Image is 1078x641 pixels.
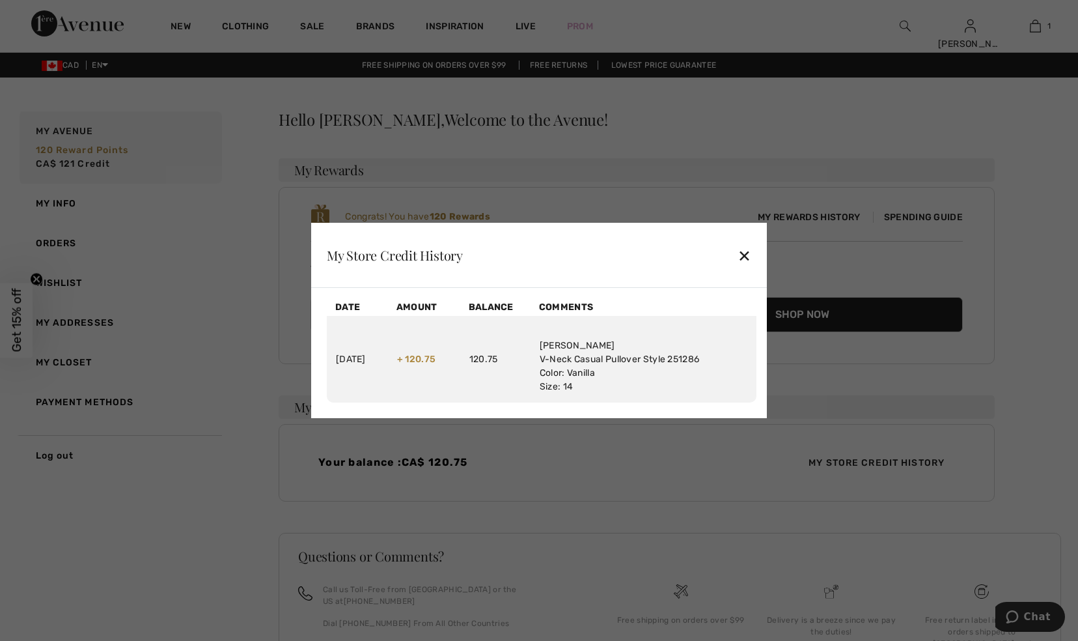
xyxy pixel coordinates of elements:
[460,298,531,316] th: Balance
[29,9,55,21] span: Chat
[531,298,756,316] th: Comments
[388,298,460,316] th: Amount
[327,298,388,316] th: Date
[397,354,435,365] span: + 120.75
[531,316,756,403] td: [PERSON_NAME] V-Neck Casual Pullover Style 251286 Color: Vanilla Size: 14
[327,249,463,262] div: My Store Credit History
[460,316,531,403] td: 120.75
[738,242,751,269] div: ✕
[327,316,388,403] td: [DATE]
